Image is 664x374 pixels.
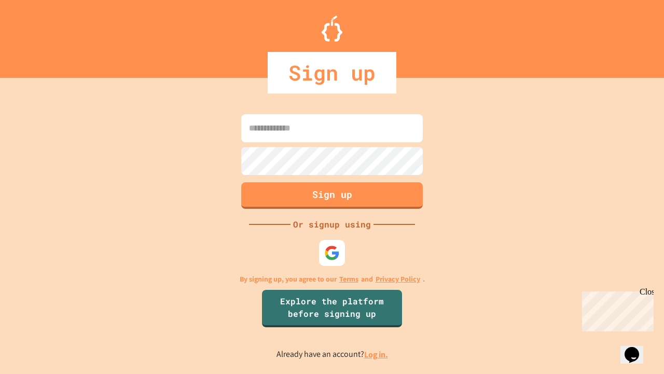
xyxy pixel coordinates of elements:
[578,287,654,331] iframe: chat widget
[620,332,654,364] iframe: chat widget
[276,348,388,361] p: Already have an account?
[324,245,340,261] img: google-icon.svg
[262,290,402,327] a: Explore the platform before signing up
[268,52,396,94] div: Sign up
[339,274,358,285] a: Terms
[290,218,374,231] div: Or signup using
[4,4,72,66] div: Chat with us now!Close
[364,349,388,360] a: Log in.
[376,274,420,285] a: Privacy Policy
[240,274,425,285] p: By signing up, you agree to our and .
[241,182,423,209] button: Sign up
[322,16,342,42] img: Logo.svg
